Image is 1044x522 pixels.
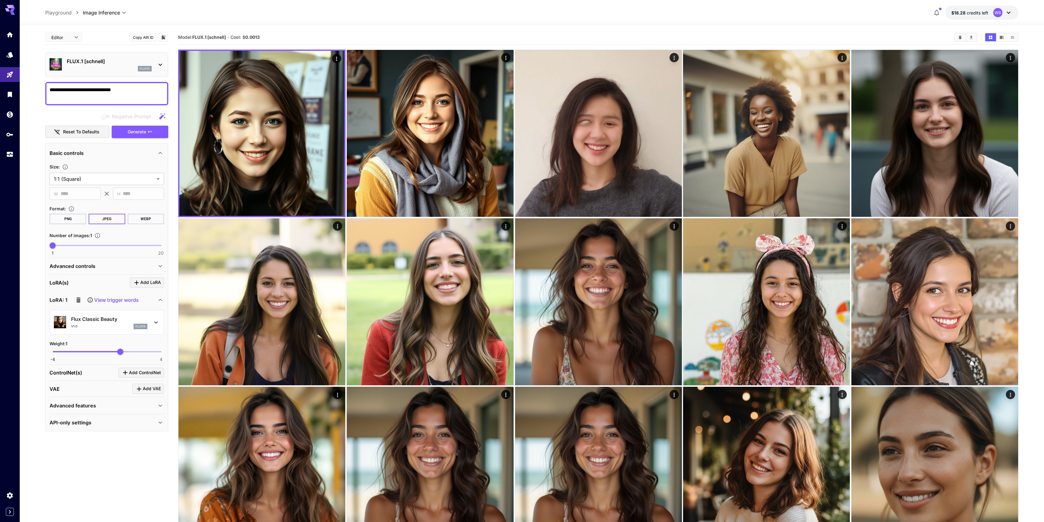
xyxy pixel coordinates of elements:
button: Generate [112,126,168,138]
img: 2Q== [347,218,514,385]
span: Size : [50,164,60,169]
div: Actions [333,390,342,399]
button: Adjust the dimensions of the generated image by specifying its width and height in pixels, or sel... [60,164,71,170]
div: Actions [333,221,342,231]
div: Advanced features [50,398,164,413]
b: FLUX.1 [schnell] [192,34,226,40]
img: 2Q== [178,218,345,385]
span: Add ControlNet [129,369,161,377]
span: Add LoRA [140,279,161,286]
p: v1.0 [71,324,78,329]
p: Advanced controls [50,262,95,270]
button: Click to add ControlNet [118,368,164,378]
button: JPEG [89,214,125,224]
div: Actions [838,53,847,62]
span: Add VAE [143,385,161,393]
span: 20 [158,250,164,256]
div: Actions [838,390,847,399]
button: Show media in list view [1007,33,1018,41]
img: 9k= [515,218,682,385]
button: $18.27653WB [945,6,1018,20]
span: 1:1 (Square) [54,175,154,183]
span: Generate [128,128,146,136]
p: flux1s [135,324,146,329]
div: Wallet [6,111,14,118]
img: Z [851,50,1018,217]
span: Cost: $ [230,34,260,40]
span: Format : [50,206,66,211]
span: Negative Prompt [112,113,151,120]
p: API-only settings [50,419,91,426]
div: Actions [838,221,847,231]
div: Flux Classic Beautyv1.0flux1s [54,313,160,332]
span: 4 [160,356,162,362]
p: LoRA: 1 [50,296,67,304]
div: Clear AllDownload All [954,33,977,42]
span: Negative prompts are not compatible with the selected model. [100,112,156,120]
button: Specify how many images to generate in a single request. Each image generation will be charged se... [92,233,103,239]
img: Z [683,50,850,217]
div: API-only settings [50,415,164,430]
div: WB [993,8,1002,17]
p: View trigger words [94,296,139,304]
button: WEBP [128,214,164,224]
div: Actions [501,390,510,399]
p: · [227,34,229,41]
div: FLUX.1 [schnell]flux1s [50,55,164,74]
p: Advanced features [50,402,96,409]
div: Actions [669,390,678,399]
div: Usage [6,151,14,158]
div: Library [6,91,14,98]
button: Clear All [955,33,966,41]
div: Actions [501,53,510,62]
p: LoRA(s) [50,279,69,286]
button: Copy AIR ID [129,33,157,42]
span: 1 [52,250,54,256]
p: ControlNet(s) [50,369,82,376]
span: Weight : 1 [50,341,67,346]
div: Basic controls [50,146,164,160]
span: credits left [967,10,988,15]
img: Z [683,218,850,385]
div: Actions [669,53,678,62]
img: Z [851,218,1018,385]
div: Actions [501,221,510,231]
span: Number of images : 1 [50,233,92,238]
div: Settings [6,492,14,499]
p: VAE [50,385,60,393]
p: Basic controls [50,149,84,157]
img: 2Q== [347,50,514,217]
div: API Keys [6,131,14,138]
button: Expand sidebar [6,508,14,516]
img: 9k= [515,50,682,217]
div: Actions [332,54,341,63]
div: Home [6,31,14,38]
button: Choose the file format for the output image. [66,206,77,212]
div: Actions [1006,221,1015,231]
button: PNG [50,214,86,224]
span: $18.28 [951,10,967,15]
button: Show media in video view [996,33,1007,41]
span: Editor [51,34,70,41]
div: Show media in grid viewShow media in video viewShow media in list view [985,33,1018,42]
div: Advanced controls [50,259,164,273]
button: Show media in grid view [985,33,996,41]
p: flux1s [140,67,150,71]
span: Model: [178,34,226,40]
span: -4 [50,356,55,362]
div: Actions [1006,53,1015,62]
button: Click to add VAE [132,384,164,394]
button: Reset to defaults [45,126,109,138]
span: H [117,190,120,197]
div: Actions [1006,390,1015,399]
button: Add to library [161,34,166,41]
img: 2Q== [179,51,344,216]
a: Playground [45,9,72,16]
nav: breadcrumb [45,9,83,16]
span: W [54,190,58,197]
p: FLUX.1 [schnell] [67,58,152,65]
b: 0.0013 [245,34,260,40]
div: Models [6,51,14,59]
